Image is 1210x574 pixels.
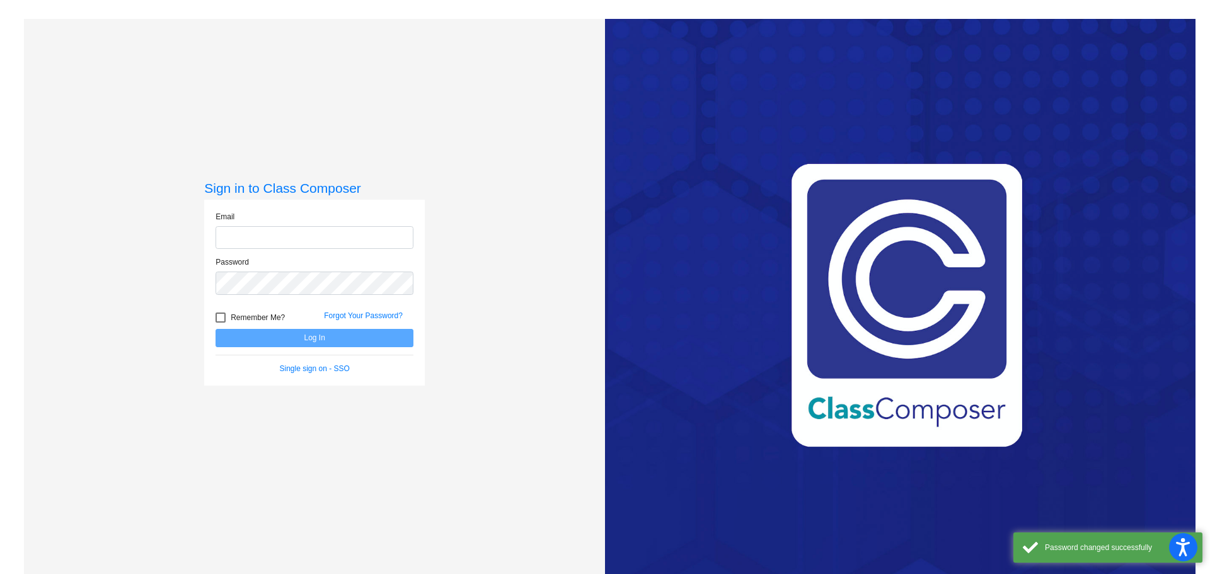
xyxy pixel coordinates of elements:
[216,256,249,268] label: Password
[280,364,350,373] a: Single sign on - SSO
[216,329,413,347] button: Log In
[204,180,425,196] h3: Sign in to Class Composer
[231,310,285,325] span: Remember Me?
[216,211,234,222] label: Email
[1045,542,1193,553] div: Password changed successfully
[324,311,403,320] a: Forgot Your Password?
